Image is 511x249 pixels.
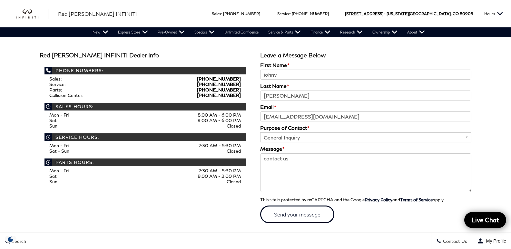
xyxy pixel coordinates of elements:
span: Mon - Fri [49,112,69,118]
span: Service [277,11,290,16]
a: [PHONE_NUMBER] [292,11,329,16]
a: Finance [306,27,335,37]
span: Collision Center: [49,92,83,98]
img: INFINITI [16,9,48,19]
a: [PHONE_NUMBER] [197,87,241,92]
span: 8:00 AM - 2:00 PM [198,173,241,179]
a: [PHONE_NUMBER] [197,92,241,98]
span: Mon - Fri [49,143,69,148]
label: Message [260,146,285,152]
span: Sun [49,123,57,129]
span: Closed [227,179,241,184]
a: New [88,27,113,37]
label: First Name [260,62,290,68]
span: Phone Numbers: [44,67,246,74]
a: Ownership [368,27,402,37]
span: Red [PERSON_NAME] INFINITI [58,11,137,17]
label: Email [260,104,276,110]
a: About [402,27,430,37]
span: 8:00 AM - 6:00 PM [198,112,241,118]
span: Closed [227,148,241,154]
a: [PHONE_NUMBER] [197,81,241,87]
span: Sat [49,118,57,123]
span: Sun [49,179,57,184]
span: Contact Us [441,238,467,244]
span: Parts Hours: [44,158,246,166]
a: [PHONE_NUMBER] [223,11,260,16]
a: Unlimited Confidence [220,27,263,37]
span: Sales Hours: [44,103,246,110]
h3: Leave a Message Below [260,52,471,59]
span: Service: [49,81,65,87]
span: Sat [49,173,57,179]
a: infiniti [16,9,48,19]
a: Live Chat [464,212,506,228]
a: Service & Parts [263,27,306,37]
input: Send your message [260,206,334,223]
label: Purpose of Contact [260,125,310,131]
a: Red [PERSON_NAME] INFINITI [58,10,137,18]
a: [PHONE_NUMBER] [197,76,241,81]
a: Privacy Policy [365,197,392,202]
span: 7:30 AM - 5:30 PM [199,168,241,173]
a: Express Store [113,27,153,37]
span: 7:30 AM - 5:30 PM [199,143,241,148]
small: This site is protected by reCAPTCHA and the Google and apply. [260,197,444,202]
img: Opt-Out Icon [3,236,18,243]
span: Parts: [49,87,62,92]
a: [STREET_ADDRESS] • [US_STATE][GEOGRAPHIC_DATA], CO 80905 [345,11,473,16]
label: Last Name [260,83,289,89]
span: : [290,11,291,16]
a: Terms of Service [400,197,433,202]
a: Pre-Owned [153,27,190,37]
nav: Main Navigation [88,27,430,37]
button: Open user profile menu [472,233,511,249]
span: Search [10,238,26,244]
span: Mon - Fri [49,168,69,173]
span: Closed [227,123,241,129]
span: Service Hours: [44,133,246,141]
span: Live Chat [468,216,502,224]
span: Sales: [49,76,62,81]
section: Click to Open Cookie Consent Modal [3,236,18,243]
span: Sales [212,11,221,16]
span: Sat - Sun [49,148,69,154]
a: Specials [190,27,220,37]
span: : [221,11,222,16]
span: 9:00 AM - 6:00 PM [198,118,241,123]
a: Research [335,27,368,37]
h3: Red [PERSON_NAME] INFINITI Dealer Info [40,52,251,59]
span: My Profile [484,238,506,244]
